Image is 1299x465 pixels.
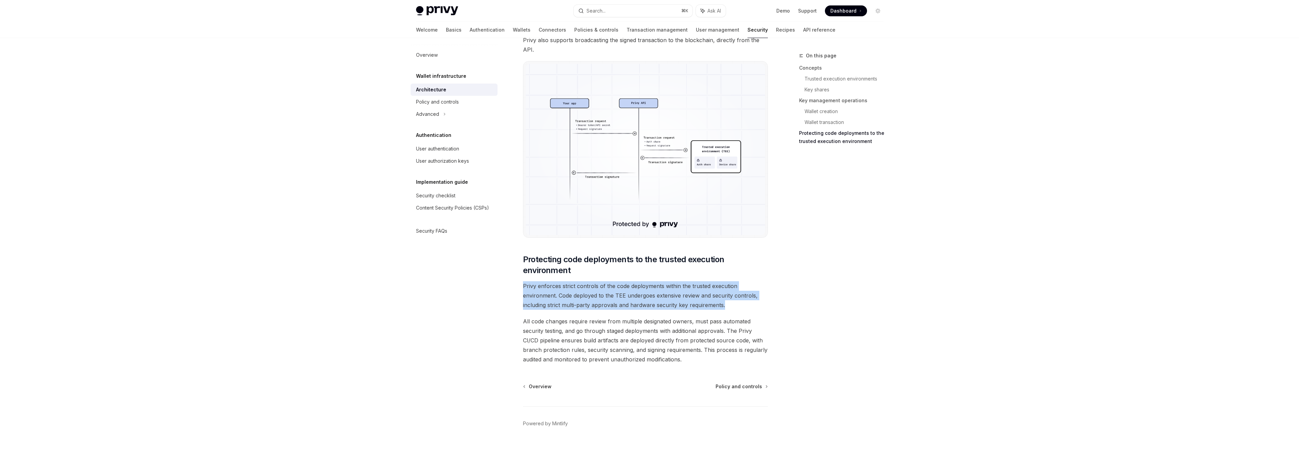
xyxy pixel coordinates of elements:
[805,106,889,117] a: Wallet creation
[411,143,498,155] a: User authentication
[716,383,767,390] a: Policy and controls
[416,192,455,200] div: Security checklist
[799,95,889,106] a: Key management operations
[416,157,469,165] div: User authorization keys
[416,98,459,106] div: Policy and controls
[513,22,530,38] a: Wallets
[539,22,566,38] a: Connectors
[411,202,498,214] a: Content Security Policies (CSPs)
[523,35,768,54] span: Privy also supports broadcasting the signed transaction to the blockchain, directly from the API.
[416,51,438,59] div: Overview
[446,22,462,38] a: Basics
[411,49,498,61] a: Overview
[747,22,768,38] a: Security
[416,22,438,38] a: Welcome
[830,7,856,14] span: Dashboard
[416,110,439,118] div: Advanced
[798,7,817,14] a: Support
[805,84,889,95] a: Key shares
[803,22,835,38] a: API reference
[416,178,468,186] h5: Implementation guide
[587,7,606,15] div: Search...
[416,145,459,153] div: User authentication
[696,5,726,17] button: Ask AI
[523,420,568,427] a: Powered by Mintlify
[696,22,739,38] a: User management
[416,6,458,16] img: light logo
[707,7,721,14] span: Ask AI
[416,86,446,94] div: Architecture
[470,22,505,38] a: Authentication
[416,131,451,139] h5: Authentication
[411,190,498,202] a: Security checklist
[523,281,768,310] span: Privy enforces strict controls of the code deployments within the trusted execution environment. ...
[529,383,552,390] span: Overview
[805,117,889,128] a: Wallet transaction
[524,383,552,390] a: Overview
[627,22,688,38] a: Transaction management
[776,22,795,38] a: Recipes
[411,225,498,237] a: Security FAQs
[411,155,498,167] a: User authorization keys
[411,84,498,96] a: Architecture
[872,5,883,16] button: Toggle dark mode
[799,62,889,73] a: Concepts
[523,317,768,364] span: All code changes require review from multiple designated owners, must pass automated security tes...
[526,64,765,235] img: Transaction flow
[806,52,836,60] span: On this page
[799,128,889,147] a: Protecting code deployments to the trusted execution environment
[411,96,498,108] a: Policy and controls
[825,5,867,16] a: Dashboard
[416,72,466,80] h5: Wallet infrastructure
[716,383,762,390] span: Policy and controls
[416,227,447,235] div: Security FAQs
[681,8,688,14] span: ⌘ K
[523,254,768,276] span: Protecting code deployments to the trusted execution environment
[574,5,692,17] button: Search...⌘K
[574,22,618,38] a: Policies & controls
[805,73,889,84] a: Trusted execution environments
[416,204,489,212] div: Content Security Policies (CSPs)
[776,7,790,14] a: Demo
